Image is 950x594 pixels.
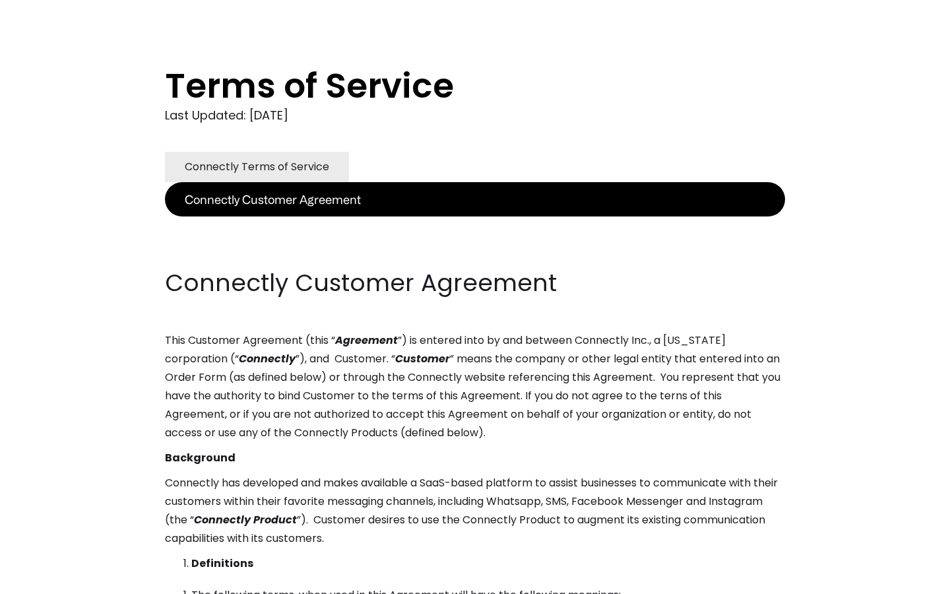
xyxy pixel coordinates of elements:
[185,190,361,209] div: Connectly Customer Agreement
[165,450,236,465] strong: Background
[165,242,785,260] p: ‍
[335,333,398,348] em: Agreement
[165,216,785,235] p: ‍
[185,158,329,176] div: Connectly Terms of Service
[165,267,785,300] h2: Connectly Customer Agreement
[165,474,785,548] p: Connectly has developed and makes available a SaaS-based platform to assist businesses to communi...
[165,331,785,442] p: This Customer Agreement (this “ ”) is entered into by and between Connectly Inc., a [US_STATE] co...
[239,351,296,366] em: Connectly
[191,556,253,571] strong: Definitions
[395,351,450,366] em: Customer
[165,66,732,106] h1: Terms of Service
[13,570,79,589] aside: Language selected: English
[26,571,79,589] ul: Language list
[165,106,785,125] div: Last Updated: [DATE]
[194,512,297,527] em: Connectly Product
